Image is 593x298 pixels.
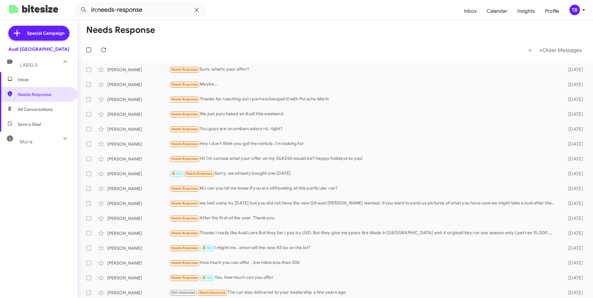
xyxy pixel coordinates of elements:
[539,46,542,54] span: »
[535,44,586,56] button: Next
[107,215,169,221] div: [PERSON_NAME]
[482,2,512,20] a: Calendar
[558,67,588,73] div: [DATE]
[169,215,558,222] div: After the first of the year. Thank you.
[172,216,198,220] span: Needs Response
[107,260,169,266] div: [PERSON_NAME]
[18,121,41,127] span: Save a Deal
[202,276,212,280] span: 🔥 Hot
[107,126,169,132] div: [PERSON_NAME]
[169,96,558,103] div: Thanks for reaching out I part exchanged it with Porsche Marin
[107,230,169,236] div: [PERSON_NAME]
[169,274,558,281] div: Yes, how much can you offer
[172,201,198,205] span: Needs Response
[172,142,198,146] span: Needs Response
[569,5,580,15] div: TB
[172,68,198,72] span: Needs Response
[107,200,169,207] div: [PERSON_NAME]
[558,186,588,192] div: [DATE]
[18,77,70,83] span: Inbox
[169,200,558,207] div: we had come by [DATE] but you did not have the new Q8 audi [PERSON_NAME] wanted. if you want to s...
[172,246,198,250] span: Needs Response
[540,2,564,20] a: Profile
[169,230,558,237] div: Thanks I really like Audi cars But they liar I pay by USD. But they give me spare tire Made in [G...
[199,291,226,295] span: Needs Response
[169,289,558,296] div: The car was delivered to your dealership a few years ago
[172,97,198,101] span: Needs Response
[186,172,212,176] span: Needs Response
[558,81,588,88] div: [DATE]
[20,62,38,68] span: Labels
[169,81,558,88] div: Maybe...
[172,186,198,191] span: Needs Response
[558,215,588,221] div: [DATE]
[86,25,155,35] h1: Needs Response
[172,172,182,176] span: 🔥 Hot
[459,2,482,20] a: Inbox
[107,156,169,162] div: [PERSON_NAME]
[172,82,198,86] span: Needs Response
[525,44,536,56] button: Previous
[107,67,169,73] div: [PERSON_NAME]
[169,185,558,192] div: MJ can you let me know if you are still looking at this particular car?
[202,246,212,250] span: 🔥 Hot
[169,66,558,73] div: Sure, what's your offer?
[107,245,169,251] div: [PERSON_NAME]
[169,259,558,266] div: How much you can offer , low miles less than 30k
[107,141,169,147] div: [PERSON_NAME]
[558,111,588,117] div: [DATE]
[18,91,70,98] span: Needs Response
[169,140,558,147] div: Hey I don't think you got the vehicle. I'm looking for
[20,139,33,145] span: More
[542,47,582,54] span: Older Messages
[75,2,205,17] input: Search
[558,171,588,177] div: [DATE]
[107,81,169,88] div: [PERSON_NAME]
[107,171,169,177] div: [PERSON_NAME]
[169,170,558,177] div: Sorry, we already bought one [DATE]
[558,156,588,162] div: [DATE]
[169,125,558,133] div: You guys are on embarcadero rd, right?
[512,2,540,20] a: Insights
[558,200,588,207] div: [DATE]
[172,231,198,235] span: Needs Response
[564,5,586,15] button: TB
[107,275,169,281] div: [PERSON_NAME]
[107,111,169,117] div: [PERSON_NAME]
[172,112,198,116] span: Needs Response
[558,230,588,236] div: [DATE]
[558,290,588,296] div: [DATE]
[8,46,69,52] div: Audi [GEOGRAPHIC_DATA]
[525,44,586,56] nav: Page navigation example
[18,106,53,112] span: All Conversations
[169,155,558,162] div: Hi! I'm curious what your offer on my GLK350 would be? Happy holidays to you!
[558,260,588,266] div: [DATE]
[558,275,588,281] div: [DATE]
[172,291,195,295] span: Not-Interested
[558,96,588,103] div: [DATE]
[558,126,588,132] div: [DATE]
[172,127,198,131] span: Needs Response
[8,26,69,41] a: Special Campaign
[172,157,198,161] span: Needs Response
[172,276,198,280] span: Needs Response
[107,186,169,192] div: [PERSON_NAME]
[169,244,558,252] div: I might me...when will the new A5 be on the lot?
[107,290,169,296] div: [PERSON_NAME]
[169,111,558,118] div: We just purchased an Audi this weekend.
[107,96,169,103] div: [PERSON_NAME]
[528,46,532,54] span: «
[558,141,588,147] div: [DATE]
[558,245,588,251] div: [DATE]
[27,30,65,36] span: Special Campaign
[172,261,198,265] span: Needs Response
